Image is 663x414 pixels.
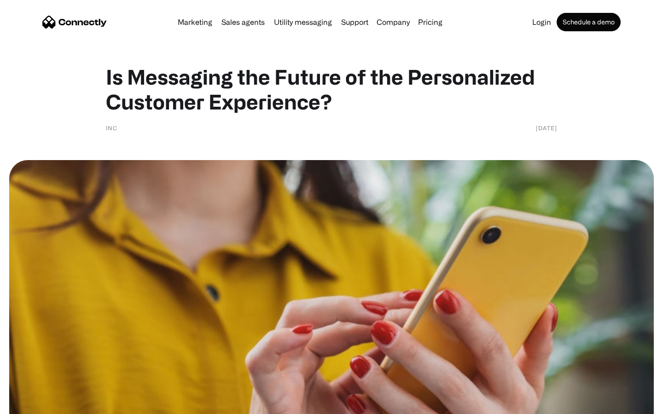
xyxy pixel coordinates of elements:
[9,398,55,411] aside: Language selected: English
[536,123,557,132] div: [DATE]
[337,18,372,26] a: Support
[414,18,446,26] a: Pricing
[174,18,216,26] a: Marketing
[106,123,117,132] div: Inc
[557,13,621,31] a: Schedule a demo
[218,18,268,26] a: Sales agents
[270,18,336,26] a: Utility messaging
[106,64,557,114] h1: Is Messaging the Future of the Personalized Customer Experience?
[18,398,55,411] ul: Language list
[377,16,410,29] div: Company
[529,18,555,26] a: Login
